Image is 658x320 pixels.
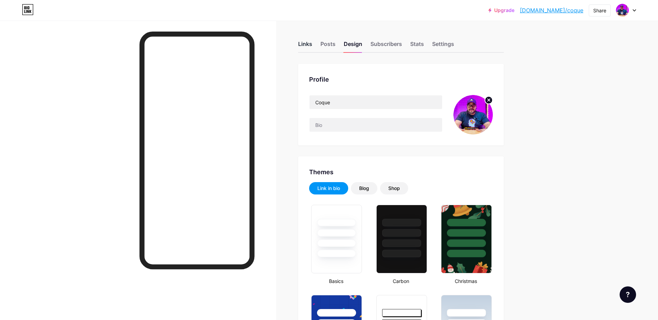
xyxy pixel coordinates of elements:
input: Name [309,95,442,109]
a: Upgrade [488,8,514,13]
a: [DOMAIN_NAME]/coque [520,6,583,14]
div: Settings [432,40,454,52]
div: Blog [359,185,369,192]
div: Carbon [374,277,428,285]
div: Stats [410,40,424,52]
div: Christmas [439,277,493,285]
div: Posts [320,40,336,52]
div: Themes [309,167,493,177]
div: Shop [388,185,400,192]
img: coque [453,95,493,134]
div: Basics [309,277,363,285]
div: Link in bio [317,185,340,192]
div: Design [344,40,362,52]
img: coque [616,4,629,17]
input: Bio [309,118,442,132]
div: Share [593,7,606,14]
div: Links [298,40,312,52]
div: Subscribers [370,40,402,52]
div: Profile [309,75,493,84]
